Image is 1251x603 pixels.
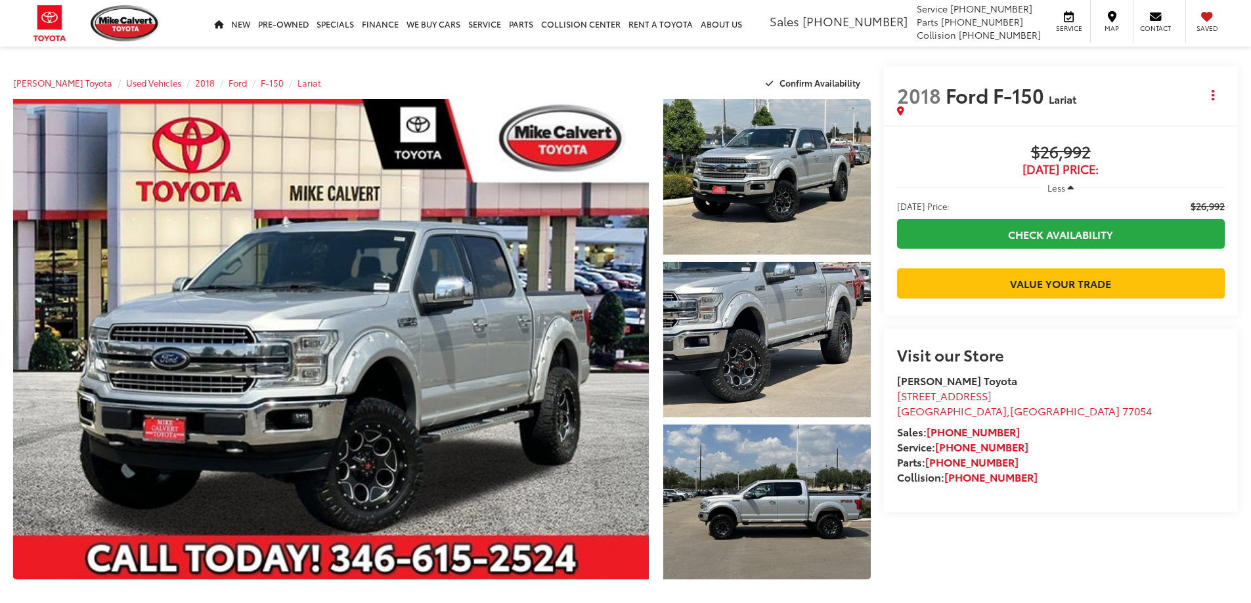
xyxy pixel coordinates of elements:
a: [PHONE_NUMBER] [925,454,1019,469]
span: Map [1097,24,1126,33]
span: 2018 [897,81,941,109]
a: 2018 [195,77,215,89]
span: [STREET_ADDRESS] [897,388,992,403]
strong: Parts: [897,454,1019,469]
a: Used Vehicles [126,77,181,89]
img: 2018 Ford F-150 Lariat [7,96,655,582]
span: [DATE] Price: [897,163,1225,176]
span: 77054 [1122,403,1152,418]
span: [PHONE_NUMBER] [959,28,1041,41]
span: Less [1047,182,1065,194]
a: F-150 [261,77,284,89]
a: Expand Photo 0 [13,99,649,579]
span: [PHONE_NUMBER] [802,12,908,30]
span: dropdown dots [1212,90,1214,100]
span: [DATE] Price: [897,199,950,213]
span: Collision [917,28,956,41]
a: [PHONE_NUMBER] [944,469,1038,484]
img: Mike Calvert Toyota [91,5,160,41]
span: Ford F-150 [946,81,1049,109]
strong: Collision: [897,469,1038,484]
button: Confirm Availability [758,72,871,94]
strong: [PERSON_NAME] Toyota [897,373,1017,388]
span: Service [917,2,948,15]
span: , [897,403,1152,418]
button: Less [1041,176,1080,199]
img: 2018 Ford F-150 Lariat [661,423,872,581]
span: Confirm Availability [779,77,860,89]
span: Saved [1193,24,1221,33]
a: Expand Photo 3 [663,425,871,580]
span: Lariat [1049,91,1076,106]
a: Value Your Trade [897,268,1225,298]
span: Service [1054,24,1084,33]
a: Lariat [297,77,321,89]
button: Actions [1202,83,1225,106]
a: Ford [229,77,247,89]
a: [PHONE_NUMBER] [935,439,1028,454]
img: 2018 Ford F-150 Lariat [661,97,872,256]
a: [STREET_ADDRESS] [GEOGRAPHIC_DATA],[GEOGRAPHIC_DATA] 77054 [897,388,1152,418]
span: Sales [770,12,799,30]
a: [PERSON_NAME] Toyota [13,77,112,89]
span: [PHONE_NUMBER] [950,2,1032,15]
a: Expand Photo 1 [663,99,871,255]
img: 2018 Ford F-150 Lariat [661,260,872,419]
span: [PHONE_NUMBER] [941,15,1023,28]
span: [GEOGRAPHIC_DATA] [897,403,1007,418]
span: $26,992 [1191,199,1225,213]
a: [PHONE_NUMBER] [927,424,1020,439]
strong: Sales: [897,424,1020,439]
span: Parts [917,15,938,28]
h2: Visit our Store [897,346,1225,363]
span: Contact [1140,24,1171,33]
span: [GEOGRAPHIC_DATA] [1010,403,1120,418]
span: $26,992 [897,143,1225,163]
a: Check Availability [897,219,1225,249]
a: Expand Photo 2 [663,262,871,417]
strong: Service: [897,439,1028,454]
